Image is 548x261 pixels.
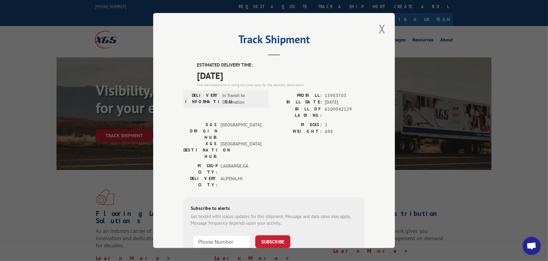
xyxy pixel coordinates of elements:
[325,128,365,135] span: 698
[193,235,250,248] input: Phone Number
[255,235,290,248] button: SUBSCRIBE
[274,99,322,106] label: BILL DATE:
[185,92,219,106] label: DELIVERY INFORMATION:
[274,92,322,99] label: PROBILL:
[325,122,365,129] span: 2
[191,213,357,227] div: Get texted with status updates for this shipment. Message and data rates may apply. Message frequ...
[325,92,365,99] span: 15983703
[377,21,387,37] button: Close modal
[183,163,218,175] label: PICKUP CITY:
[183,175,218,188] label: DELIVERY CITY:
[221,163,261,175] span: LAGRANGE , GA
[325,106,365,119] span: 6100042129
[274,128,322,135] label: WEIGHT:
[197,62,365,69] label: ESTIMATED DELIVERY TIME:
[274,122,322,129] label: PIECES:
[221,122,261,141] span: [GEOGRAPHIC_DATA]
[221,175,261,188] span: ALPENA , MI
[222,92,263,106] span: In Transit to Destination
[221,141,261,160] span: [GEOGRAPHIC_DATA]
[325,99,365,106] span: [DATE]
[523,237,541,255] a: Open chat
[197,82,365,88] div: The estimated time is using the time zone for the delivery destination.
[183,141,218,160] label: XGS DESTINATION HUB:
[197,69,365,82] span: [DATE]
[191,204,357,213] div: Subscribe to alerts
[183,122,218,141] label: XGS ORIGIN HUB:
[274,106,322,119] label: BILL OF LADING:
[183,35,365,47] h2: Track Shipment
